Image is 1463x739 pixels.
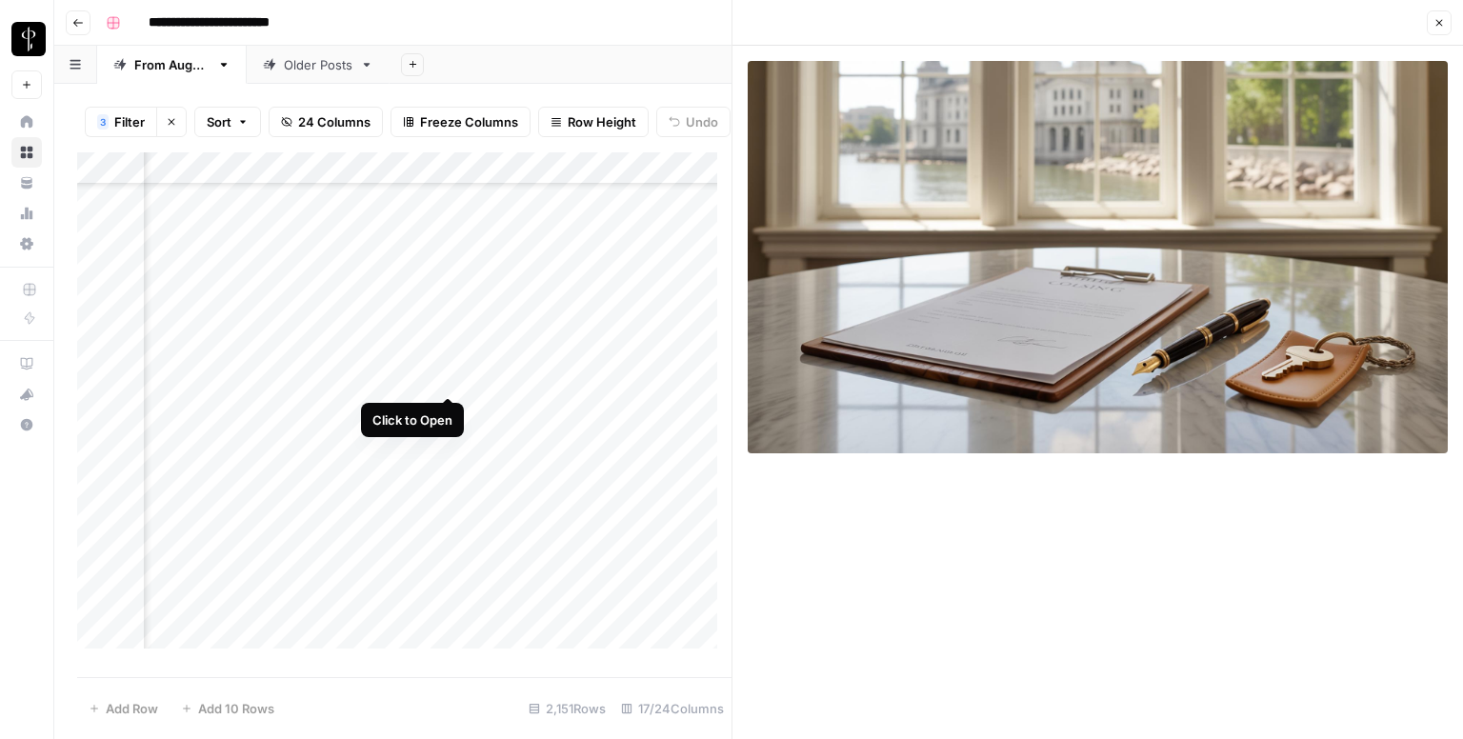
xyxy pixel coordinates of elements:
[686,112,718,131] span: Undo
[170,693,286,724] button: Add 10 Rows
[11,379,42,409] button: What's new?
[748,61,1448,453] img: Row/Cell
[11,198,42,229] a: Usage
[134,55,210,74] div: From [DATE]
[207,112,231,131] span: Sort
[114,112,145,131] span: Filter
[11,168,42,198] a: Your Data
[11,22,46,56] img: LP Production Workloads Logo
[521,693,613,724] div: 2,151 Rows
[106,699,158,718] span: Add Row
[11,229,42,259] a: Settings
[613,693,731,724] div: 17/24 Columns
[420,112,518,131] span: Freeze Columns
[194,107,261,137] button: Sort
[372,410,452,429] div: Click to Open
[85,107,156,137] button: 3Filter
[247,46,390,84] a: Older Posts
[77,693,170,724] button: Add Row
[11,409,42,440] button: Help + Support
[538,107,649,137] button: Row Height
[298,112,371,131] span: 24 Columns
[11,15,42,63] button: Workspace: LP Production Workloads
[656,107,731,137] button: Undo
[391,107,531,137] button: Freeze Columns
[284,55,352,74] div: Older Posts
[11,349,42,379] a: AirOps Academy
[269,107,383,137] button: 24 Columns
[198,699,274,718] span: Add 10 Rows
[11,107,42,137] a: Home
[11,137,42,168] a: Browse
[97,114,109,130] div: 3
[97,46,247,84] a: From [DATE]
[12,380,41,409] div: What's new?
[568,112,636,131] span: Row Height
[100,114,106,130] span: 3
